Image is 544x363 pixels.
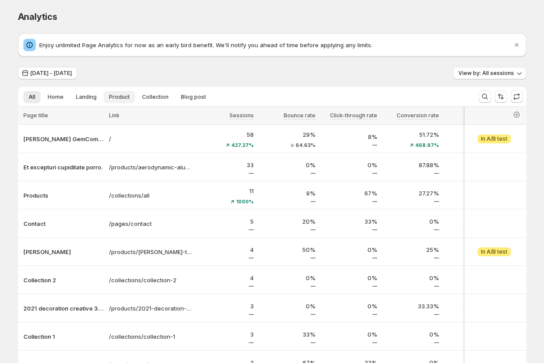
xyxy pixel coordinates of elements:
[236,199,254,204] span: 1000%
[383,189,439,198] p: 27.27%
[296,142,315,148] span: 64.63%
[30,70,72,77] span: [DATE] - [DATE]
[23,276,104,284] button: Collection 2
[321,302,377,311] p: 0%
[284,112,315,119] span: Bounce rate
[321,245,377,254] p: 0%
[383,273,439,282] p: 0%
[109,191,192,200] a: /collections/all
[197,302,254,311] p: 3
[383,302,439,311] p: 33.33%
[259,302,315,311] p: 0%
[109,163,192,172] a: /products/aerodynamic-aluminum-clock
[415,142,439,148] span: 468.97%
[23,163,104,172] button: Et excepturi cupiditate porro.
[321,217,377,226] p: 33%
[444,330,501,339] p: 1
[259,245,315,254] p: 50%
[109,219,192,228] a: /pages/contact
[321,132,377,141] p: 8%
[109,135,192,143] a: /
[397,112,439,119] span: Conversion rate
[453,67,526,79] button: View by: All sessions
[76,94,97,101] span: Landing
[109,112,120,119] span: Link
[197,130,254,139] p: 58
[321,189,377,198] p: 67%
[109,94,130,101] span: Product
[321,273,377,282] p: 0%
[231,142,254,148] span: 427.27%
[109,276,192,284] a: /collections/collection-2
[18,11,57,22] span: Analytics
[142,94,169,101] span: Collection
[109,247,192,256] a: /products/[PERSON_NAME]-testtt
[444,245,501,254] p: 1
[383,217,439,226] p: 0%
[23,135,104,143] button: [PERSON_NAME] GemCommerce
[197,187,254,195] p: 11
[259,130,315,139] p: 29%
[444,302,501,311] p: 1
[259,273,315,282] p: 0%
[383,245,439,254] p: 25%
[109,304,192,313] a: /products/2021-decoration-creative-3d-led-night-light-table-lamp-children-bedroom-child-gift-home
[23,247,104,256] button: [PERSON_NAME]
[458,70,514,77] span: View by: All sessions
[444,130,501,139] p: 44
[197,245,254,254] p: 4
[321,161,377,169] p: 0%
[259,189,315,198] p: 9%
[495,90,507,103] button: Sort the results
[444,161,501,169] p: 30
[479,90,491,103] button: Search and filter results
[197,330,254,339] p: 3
[383,330,439,339] p: 0%
[18,67,77,79] button: [DATE] - [DATE]
[23,304,104,313] button: 2021 decoration creative 3D LED night light table lamp children bedroo
[23,112,48,119] span: Page title
[510,39,523,51] button: Dismiss notification
[197,161,254,169] p: 33
[259,330,315,339] p: 33%
[197,273,254,282] p: 4
[48,94,64,101] span: Home
[383,161,439,169] p: 87.88%
[444,273,501,282] p: 1
[330,112,377,119] span: Click-through rate
[383,130,439,139] p: 51.72%
[481,248,507,255] span: In A/B test
[23,219,104,228] button: Contact
[444,187,501,195] p: 3
[197,217,254,226] p: 5
[321,330,377,339] p: 0%
[259,217,315,226] p: 20%
[23,332,104,341] button: Collection 1
[109,332,192,341] a: /collections/collection-1
[259,161,315,169] p: 0%
[23,191,104,200] button: Products
[444,217,501,226] p: 2
[39,41,512,49] p: Enjoy unlimited Page Analytics for now as an early bird benefit. We'll notify you ahead of time b...
[481,135,507,142] span: In A/B test
[229,112,254,119] span: Sessions
[29,94,35,101] span: All
[181,94,206,101] span: Blog post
